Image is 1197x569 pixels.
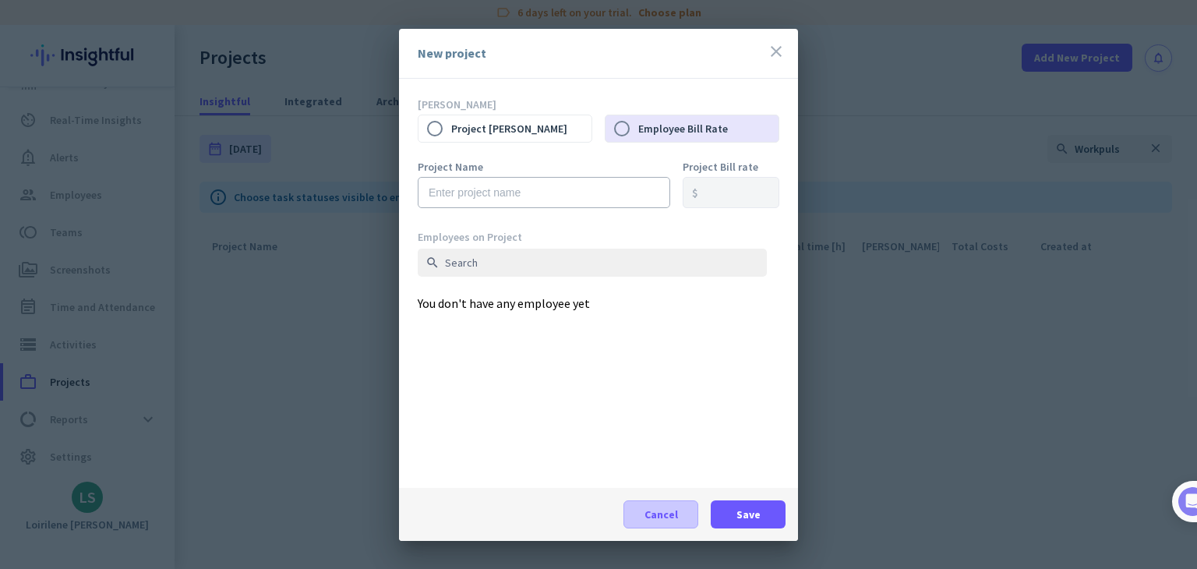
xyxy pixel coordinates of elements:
span: Help [182,499,207,510]
i: search [425,256,440,270]
div: You're just a few steps away from completing the essential app setup [22,116,290,154]
span: Home [23,499,55,510]
div: New project [418,47,486,59]
div: You don't have any employee yet [418,230,779,488]
div: Employees on Project [418,230,767,244]
label: Project Name [418,161,670,172]
span: Messages [90,499,144,510]
img: Profile image for Tamara [55,163,80,188]
i: close [767,42,786,61]
div: Close [274,6,302,34]
button: Save [711,500,786,528]
div: It's time to add your employees! This is crucial since Insightful will start collecting their act... [60,297,271,362]
label: Project Bill rate [683,161,779,172]
div: 🎊 Welcome to Insightful! 🎊 [22,60,290,116]
div: 1Add employees [29,266,283,291]
label: Project [PERSON_NAME] [451,112,591,145]
div: Initial tracking settings and how to edit them [60,449,264,480]
span: Tasks [256,499,289,510]
button: Tasks [234,460,312,522]
h1: Tasks [132,7,182,34]
div: [PERSON_NAME] from Insightful [87,168,256,183]
p: 4 steps [16,205,55,221]
span: Save [736,507,761,522]
label: Employee Bill Rate [638,112,779,145]
input: Enter project name [418,177,670,208]
div: Add employees [60,271,264,287]
p: [PERSON_NAME] [418,97,779,111]
button: Cancel [623,500,698,528]
div: 2Initial tracking settings and how to edit them [29,444,283,480]
div: $ [692,187,698,198]
button: Help [156,460,234,522]
span: Cancel [644,507,678,522]
input: Search [418,249,767,277]
button: Add your employees [60,375,210,406]
p: About 10 minutes [199,205,296,221]
button: Messages [78,460,156,522]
